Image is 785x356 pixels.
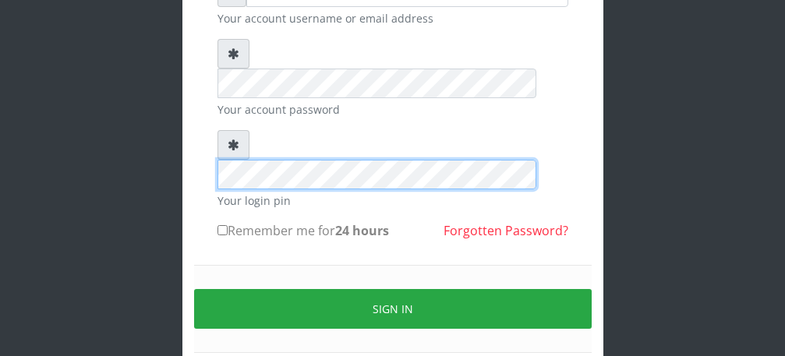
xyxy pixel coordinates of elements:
small: Your account username or email address [217,10,568,26]
small: Your login pin [217,192,568,209]
input: Remember me for24 hours [217,225,228,235]
small: Your account password [217,101,568,118]
button: Sign in [194,289,592,329]
label: Remember me for [217,221,389,240]
b: 24 hours [335,222,389,239]
a: Forgotten Password? [444,222,568,239]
